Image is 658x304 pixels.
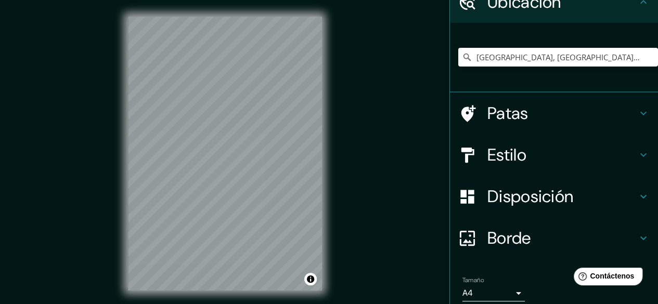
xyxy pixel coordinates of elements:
div: A4 [462,285,525,301]
font: Tamaño [462,276,484,284]
input: Elige tu ciudad o zona [458,48,658,67]
div: Disposición [450,176,658,217]
font: Patas [487,102,528,124]
font: A4 [462,287,473,298]
button: Activar o desactivar atribución [304,273,317,285]
font: Disposición [487,186,573,207]
div: Borde [450,217,658,259]
font: Borde [487,227,531,249]
div: Estilo [450,134,658,176]
iframe: Lanzador de widgets de ayuda [565,263,647,293]
canvas: Mapa [128,17,322,290]
font: Estilo [487,144,526,166]
div: Patas [450,92,658,134]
